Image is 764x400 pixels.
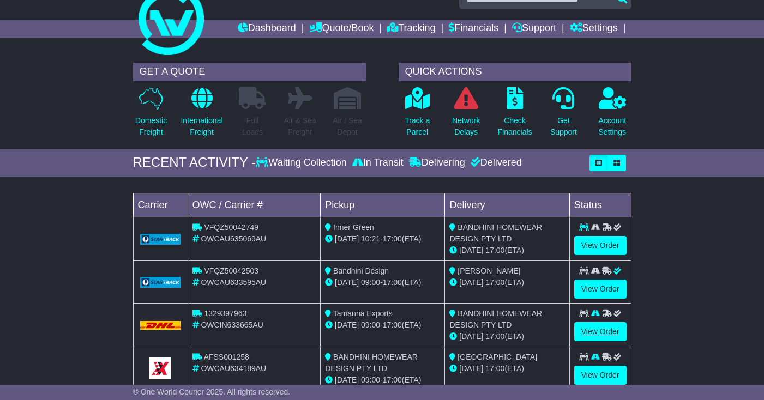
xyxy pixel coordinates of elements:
[383,375,402,384] span: 17:00
[383,278,402,287] span: 17:00
[459,246,483,254] span: [DATE]
[550,115,577,138] p: Get Support
[333,115,362,138] p: Air / Sea Depot
[201,364,266,373] span: OWCAU634189AU
[133,155,256,171] div: RECENT ACTIVITY -
[140,321,181,330] img: DHL.png
[485,246,504,254] span: 17:00
[361,320,380,329] span: 09:00
[204,223,258,232] span: VFQZ50042749
[399,63,631,81] div: QUICK ACTIONS
[383,320,402,329] span: 17:00
[458,266,520,275] span: [PERSON_NAME]
[333,309,393,318] span: Tamanna Exports
[468,157,522,169] div: Delivered
[180,87,223,144] a: InternationalFreight
[256,157,349,169] div: Waiting Collection
[512,20,556,38] a: Support
[361,375,380,384] span: 09:00
[497,87,533,144] a: CheckFinancials
[452,87,480,144] a: NetworkDelays
[498,115,532,138] p: Check Financials
[325,233,440,245] div: - (ETA)
[485,278,504,287] span: 17:00
[452,115,480,138] p: Network Delays
[449,309,542,329] span: BANDHINI HOMEWEAR DESIGN PTY LTD
[335,375,359,384] span: [DATE]
[135,87,167,144] a: DomesticFreight
[284,115,316,138] p: Air & Sea Freight
[140,234,181,245] img: GetCarrierServiceLogo
[335,278,359,287] span: [DATE]
[449,223,542,243] span: BANDHINI HOMEWEAR DESIGN PTY LTD
[321,193,445,217] td: Pickup
[325,277,440,288] div: - (ETA)
[201,320,263,329] span: OWCIN633665AU
[204,266,258,275] span: VFQZ50042503
[140,277,181,288] img: GetCarrierServiceLogo
[149,357,171,379] img: GetCarrierServiceLogo
[449,363,564,374] div: (ETA)
[550,87,577,144] a: GetSupport
[335,234,359,243] span: [DATE]
[459,332,483,341] span: [DATE]
[406,157,468,169] div: Delivering
[405,115,430,138] p: Track a Parcel
[574,322,627,341] a: View Order
[238,20,296,38] a: Dashboard
[459,278,483,287] span: [DATE]
[201,278,266,287] span: OWCAU633595AU
[445,193,569,217] td: Delivery
[574,280,627,299] a: View Order
[574,236,627,255] a: View Order
[325,353,418,373] span: BANDHINI HOMEWEAR DESIGN PTY LTD
[574,366,627,385] a: View Order
[404,87,430,144] a: Track aParcel
[569,193,631,217] td: Status
[325,319,440,331] div: - (ETA)
[333,266,389,275] span: Bandhini Design
[239,115,266,138] p: Full Loads
[598,87,627,144] a: AccountSettings
[459,364,483,373] span: [DATE]
[383,234,402,243] span: 17:00
[449,20,498,38] a: Financials
[204,353,249,361] span: AFSS001258
[133,193,188,217] td: Carrier
[309,20,374,38] a: Quote/Book
[133,63,366,81] div: GET A QUOTE
[361,278,380,287] span: 09:00
[201,234,266,243] span: OWCAU635069AU
[387,20,435,38] a: Tracking
[333,223,374,232] span: Inner Green
[485,364,504,373] span: 17:00
[133,387,291,396] span: © One World Courier 2025. All rights reserved.
[350,157,406,169] div: In Transit
[485,332,504,341] span: 17:00
[570,20,618,38] a: Settings
[458,353,537,361] span: [GEOGRAPHIC_DATA]
[449,245,564,256] div: (ETA)
[188,193,321,217] td: OWC / Carrier #
[335,320,359,329] span: [DATE]
[361,234,380,243] span: 10:21
[204,309,246,318] span: 1329397963
[599,115,627,138] p: Account Settings
[449,331,564,342] div: (ETA)
[181,115,222,138] p: International Freight
[135,115,167,138] p: Domestic Freight
[449,277,564,288] div: (ETA)
[325,374,440,386] div: - (ETA)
